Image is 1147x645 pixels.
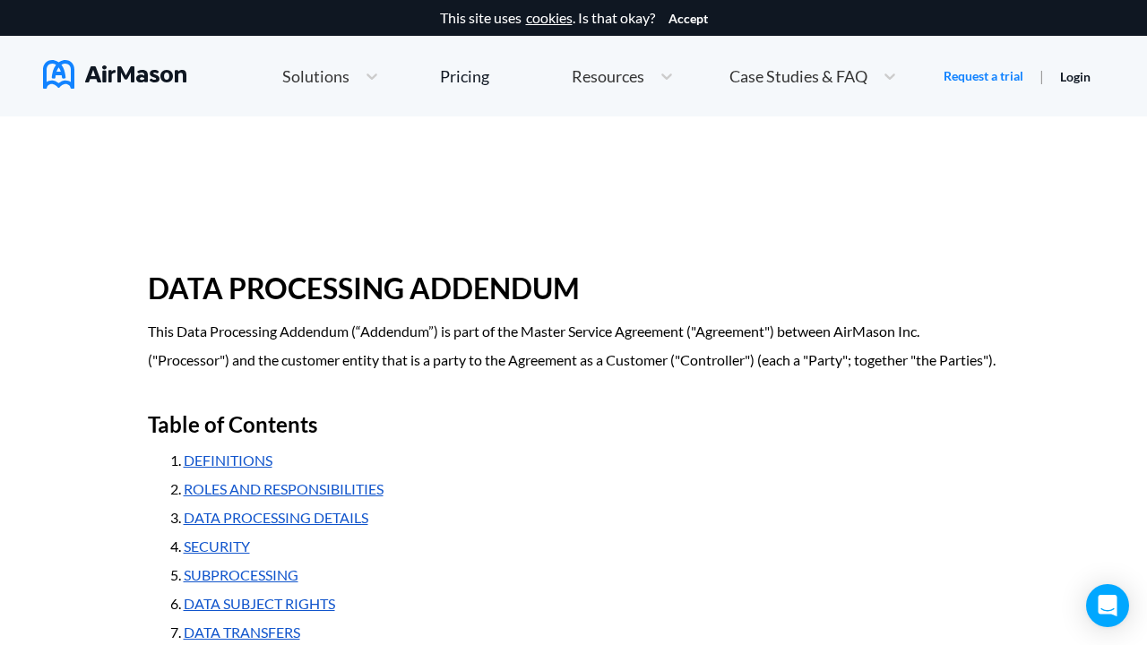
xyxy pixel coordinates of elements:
a: Request a trial [944,67,1023,85]
a: Pricing [440,60,489,92]
img: AirMason Logo [43,60,186,89]
a: DEFINITIONS [184,451,272,469]
div: Open Intercom Messenger [1086,584,1129,627]
div: Pricing [440,68,489,84]
span: | [1039,67,1044,84]
button: Accept cookies [668,12,708,26]
a: SUBPROCESSING [184,566,298,583]
a: DATA PROCESSING DETAILS [184,509,368,526]
a: DATA TRANSFERS [184,623,300,641]
a: SECURITY [184,537,250,555]
a: cookies [526,10,573,26]
a: DATA SUBJECT RIGHTS [184,595,335,612]
h2: Table of Contents [148,403,1000,446]
p: This Data Processing Addendum (“Addendum”) is part of the Master Service Agreement ("Agreement") ... [148,317,1000,374]
span: Case Studies & FAQ [729,68,867,84]
a: Login [1060,69,1091,84]
span: Resources [572,68,644,84]
span: Solutions [282,68,349,84]
a: ROLES AND RESPONSIBILITIES [184,480,384,497]
h1: DATA PROCESSING ADDENDUM [148,260,1000,317]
